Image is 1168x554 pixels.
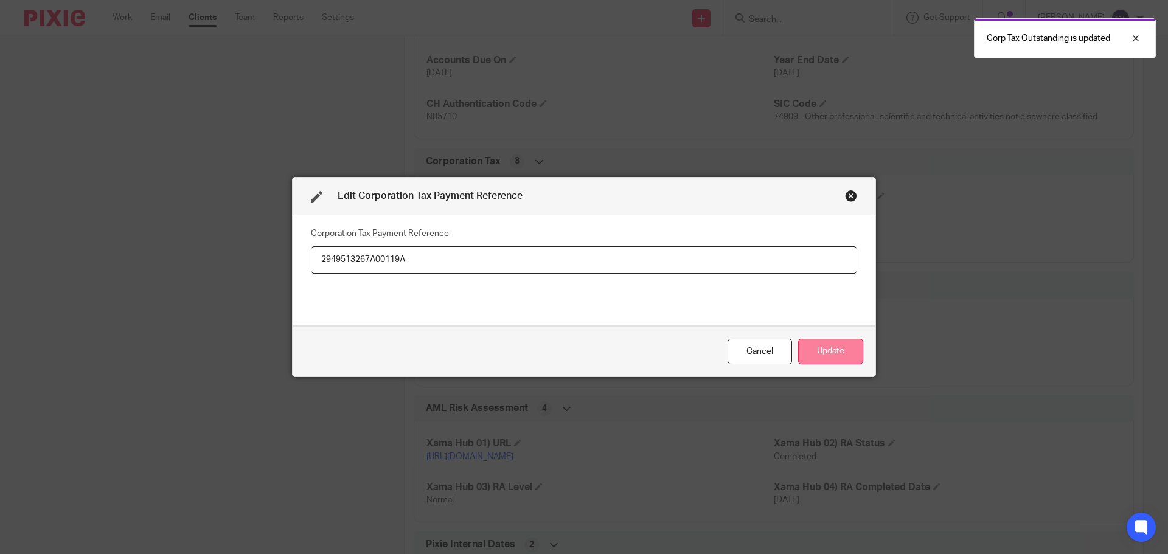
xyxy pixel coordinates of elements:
div: Close this dialog window [845,190,857,202]
span: Edit Corporation Tax Payment Reference [338,191,523,201]
p: Corp Tax Outstanding is updated [987,32,1110,44]
input: Corporation Tax Payment Reference [311,246,857,274]
label: Corporation Tax Payment Reference [311,227,449,240]
div: Close this dialog window [728,339,792,365]
button: Update [798,339,863,365]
